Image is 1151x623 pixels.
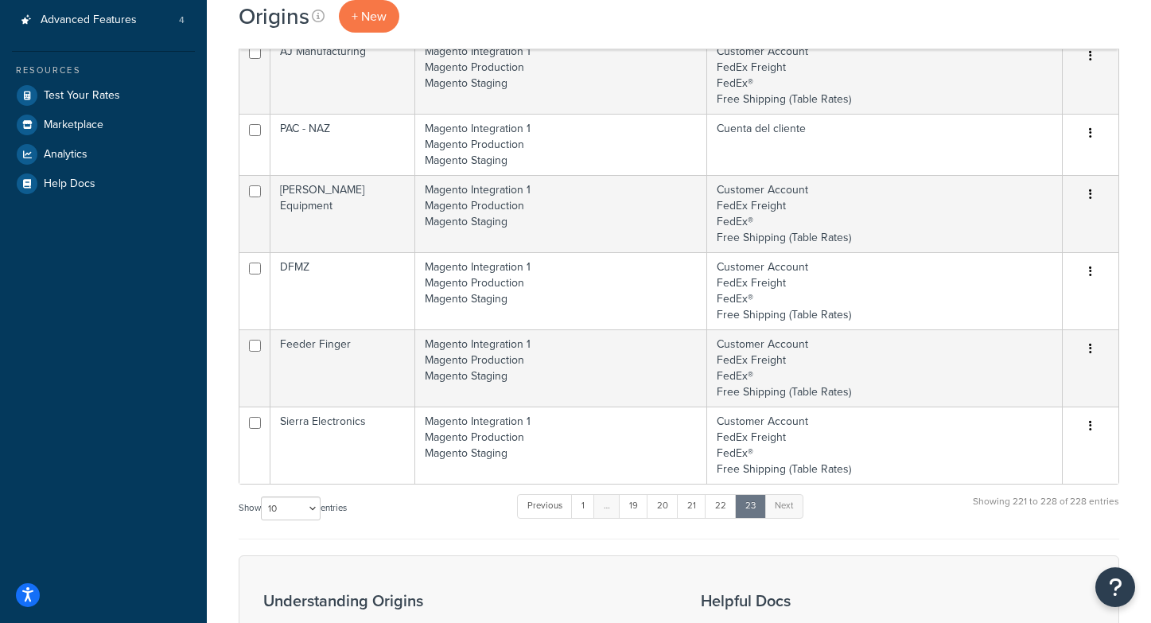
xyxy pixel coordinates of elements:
[270,329,415,407] td: Feeder Finger
[677,494,706,518] a: 21
[44,177,95,191] span: Help Docs
[12,64,195,77] div: Resources
[270,407,415,484] td: Sierra Electronics
[735,494,766,518] a: 23
[593,494,620,518] a: …
[239,496,347,520] label: Show entries
[571,494,595,518] a: 1
[619,494,648,518] a: 19
[44,148,87,162] span: Analytics
[12,169,195,198] a: Help Docs
[707,114,1063,175] td: Cuenta del cliente
[261,496,321,520] select: Showentries
[270,37,415,114] td: AJ Manufacturing
[705,494,737,518] a: 22
[707,329,1063,407] td: Customer Account FedEx Freight FedEx® Free Shipping (Table Rates)
[764,494,803,518] a: Next
[707,175,1063,252] td: Customer Account FedEx Freight FedEx® Free Shipping (Table Rates)
[415,252,707,329] td: Magento Integration 1 Magento Production Magento Staging
[44,119,103,132] span: Marketplace
[415,407,707,484] td: Magento Integration 1 Magento Production Magento Staging
[270,252,415,329] td: DFMZ
[179,14,185,27] span: 4
[1095,567,1135,607] button: Open Resource Center
[707,407,1063,484] td: Customer Account FedEx Freight FedEx® Free Shipping (Table Rates)
[517,494,573,518] a: Previous
[44,89,120,103] span: Test Your Rates
[263,592,661,609] h3: Understanding Origins
[12,81,195,110] a: Test Your Rates
[239,1,309,32] h1: Origins
[415,37,707,114] td: Magento Integration 1 Magento Production Magento Staging
[701,592,1016,609] h3: Helpful Docs
[12,6,195,35] a: Advanced Features 4
[647,494,679,518] a: 20
[270,175,415,252] td: [PERSON_NAME] Equipment
[12,111,195,139] a: Marketplace
[707,37,1063,114] td: Customer Account FedEx Freight FedEx® Free Shipping (Table Rates)
[973,493,1119,527] div: Showing 221 to 228 of 228 entries
[415,329,707,407] td: Magento Integration 1 Magento Production Magento Staging
[415,175,707,252] td: Magento Integration 1 Magento Production Magento Staging
[12,6,195,35] li: Advanced Features
[41,14,137,27] span: Advanced Features
[707,252,1063,329] td: Customer Account FedEx Freight FedEx® Free Shipping (Table Rates)
[12,140,195,169] a: Analytics
[270,114,415,175] td: PAC - NAZ
[415,114,707,175] td: Magento Integration 1 Magento Production Magento Staging
[352,7,387,25] span: + New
